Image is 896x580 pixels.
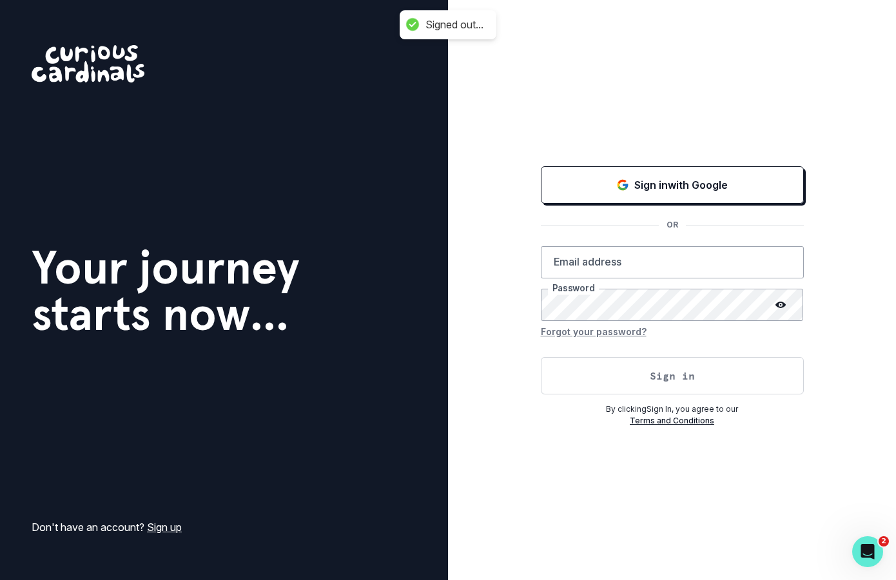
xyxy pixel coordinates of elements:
p: By clicking Sign In , you agree to our [541,403,804,415]
img: Curious Cardinals Logo [32,45,144,82]
p: OR [659,219,686,231]
button: Forgot your password? [541,321,647,342]
span: 2 [879,536,889,546]
iframe: Intercom live chat [852,536,883,567]
div: Signed out... [425,18,483,32]
h1: Your journey starts now... [32,244,300,337]
p: Don't have an account? [32,519,182,535]
a: Terms and Conditions [630,416,714,425]
button: Sign in with Google (GSuite) [541,166,804,204]
a: Sign up [147,521,182,534]
button: Sign in [541,357,804,394]
p: Sign in with Google [634,177,728,193]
